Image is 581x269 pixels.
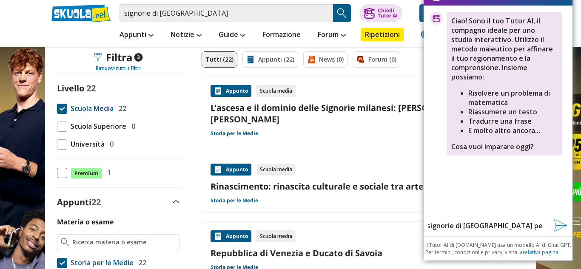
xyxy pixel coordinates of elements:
span: Scuola Media [67,103,114,114]
img: Appunti contenuto [214,165,222,174]
div: Ciao! Sono il tuo Tutor AI, il compagno ideale per uno studio interattivo. Utilizzo il metodo mai... [447,12,562,156]
div: Rimuovi tutti i filtri [54,65,183,72]
img: Ricerca materia o esame [61,238,69,246]
span: 1 [104,167,111,178]
img: Filtra filtri mobile [94,53,103,62]
a: L'ascesa e il dominio delle Signorie milanesi: [PERSON_NAME] e [PERSON_NAME] [211,102,504,125]
button: ChiediTutor AI [359,4,402,22]
input: Chiedi a Tutor AI [424,217,547,234]
img: Appunti contenuto [214,87,222,95]
img: sendMessage [554,219,567,232]
span: Storia per le Medie [67,257,134,268]
span: 22 [86,82,96,94]
span: Università [67,139,105,150]
input: Cerca appunti, riassunti o versioni [120,4,333,22]
img: Appunti filtro contenuto [246,55,255,64]
a: Appunti [117,28,156,43]
div: Il Tutor AI di [DOMAIN_NAME] usa un modello AI di Chat GPT. Per termini, condizioni e privacy, vi... [424,236,572,261]
div: Scuola media [256,230,296,242]
a: Storia per le Medie [211,130,258,137]
div: Filtra [94,51,143,63]
div: Appunto [211,230,251,242]
div: Appunto [211,85,251,97]
a: Tutti (22) [202,51,237,68]
li: Riassumere un testo [468,107,558,116]
li: E molto altro ancora... [468,126,558,135]
div: Scuola media [256,85,296,97]
a: Forum [316,28,348,43]
img: instagram [421,30,430,39]
a: Repubblica di Venezia e Ducato di Savoia [211,247,504,259]
label: Materia o esame [57,217,114,227]
img: Apri e chiudi sezione [173,200,179,204]
li: Risolvere un problema di matematica [468,88,558,107]
a: Ripetizioni [361,28,404,41]
span: 0 [128,121,135,132]
span: 22 [135,257,146,268]
label: Livello [57,82,84,94]
li: Tradurre una frase [468,116,558,126]
span: Scuola Superiore [67,121,126,132]
a: Invia appunti [419,4,499,22]
img: Appunti contenuto [214,232,222,241]
span: 0 [106,139,114,150]
a: Guide [216,28,248,43]
span: 22 [115,103,126,114]
span: Premium [71,168,102,179]
input: Ricerca materia o esame [72,238,176,246]
div: Scuola media [256,164,296,176]
span: 22 [91,196,101,208]
label: Appunti [57,196,101,208]
span: 3 [134,53,143,62]
img: tutorai_icon [433,15,440,22]
a: Storia per le Medie [211,197,258,204]
a: Rinascimento: rinascita culturale e sociale tra arte e galateo [211,181,504,192]
img: Cerca appunti, riassunti o versioni [336,7,348,20]
div: Chiedi Tutor AI [378,8,398,18]
a: Appunti (22) [242,51,298,68]
div: Appunto [211,164,251,176]
a: Formazione [260,28,303,43]
a: Notizie [168,28,204,43]
button: Search Button [333,4,351,22]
